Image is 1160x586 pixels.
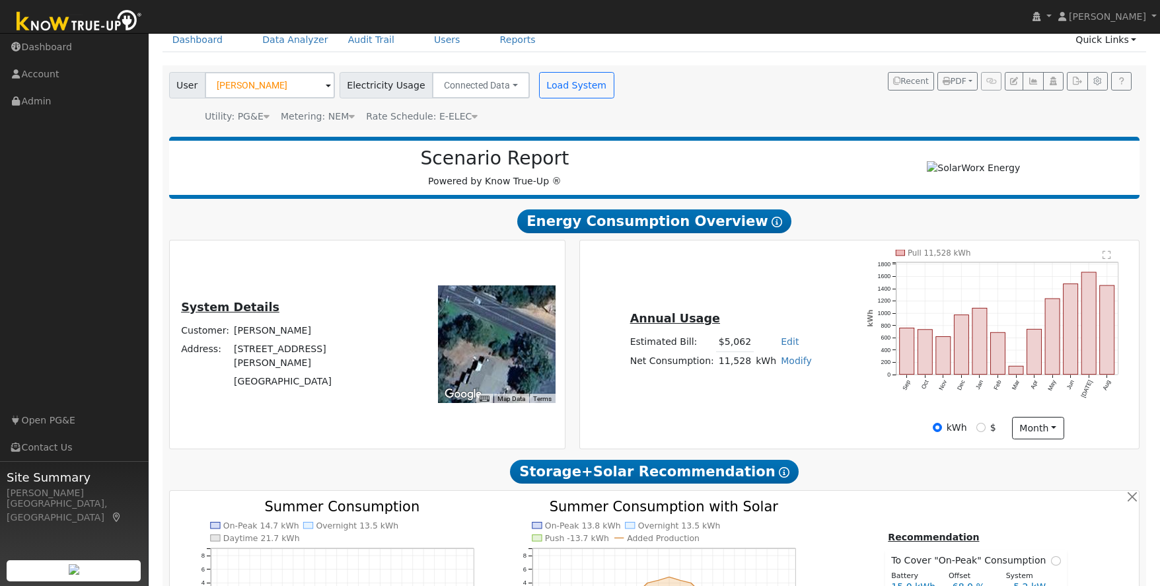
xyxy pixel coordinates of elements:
[338,28,404,52] a: Audit Trail
[1067,72,1087,91] button: Export Interval Data
[1005,72,1023,91] button: Edit User
[316,521,398,531] text: Overnight 13.5 kWh
[1069,11,1146,22] span: [PERSON_NAME]
[223,521,299,531] text: On-Peak 14.7 kWh
[201,552,205,559] text: 8
[772,217,782,227] i: Show Help
[901,379,912,392] text: Sep
[630,312,720,325] u: Annual Usage
[888,72,934,91] button: Recent
[920,379,929,390] text: Oct
[888,532,979,542] u: Recommendation
[182,147,807,170] h2: Scenario Report
[668,575,671,578] circle: onclick=""
[1111,72,1132,91] a: Help Link
[181,301,279,314] u: System Details
[754,351,779,371] td: kWh
[881,359,890,366] text: 200
[432,72,530,98] button: Connected Data
[891,554,1051,568] span: To Cover "On-Peak" Consumption
[881,322,890,329] text: 800
[937,379,948,391] text: Nov
[908,248,971,258] text: Pull 11,528 kWh
[545,521,621,531] text: On-Peak 13.8 kWh
[1102,379,1112,392] text: Aug
[992,379,1003,391] text: Feb
[176,147,815,188] div: Powered by Know True-Up ®
[716,351,753,371] td: 11,528
[264,498,419,515] text: Summer Consumption
[1043,72,1064,91] button: Login As
[69,564,79,575] img: retrieve
[1029,379,1039,390] text: Apr
[163,28,233,52] a: Dashboard
[781,355,812,366] a: Modify
[523,566,526,573] text: 6
[881,334,890,341] text: 600
[490,28,546,52] a: Reports
[918,330,932,375] rect: onclick=""
[366,111,478,122] span: Alias: HE1
[232,373,393,391] td: [GEOGRAPHIC_DATA]
[1080,379,1094,398] text: [DATE]
[646,581,649,584] circle: onclick=""
[690,581,692,584] circle: onclick=""
[716,332,753,351] td: $5,062
[205,72,335,98] input: Select a User
[927,161,1020,175] img: SolarWorx Energy
[954,315,968,375] rect: onclick=""
[990,421,996,435] label: $
[545,533,609,543] text: Push -13.7 kWh
[943,77,966,86] span: PDF
[956,379,966,391] text: Dec
[533,395,552,402] a: Terms (opens in new tab)
[1087,72,1108,91] button: Settings
[1081,272,1096,375] rect: onclick=""
[179,321,232,340] td: Customer:
[424,28,470,52] a: Users
[899,328,914,375] rect: onclick=""
[281,110,355,124] div: Metering: NEM
[887,371,890,378] text: 0
[111,512,123,523] a: Map
[628,351,716,371] td: Net Consumption:
[941,571,999,582] div: Offset
[523,579,526,586] text: 4
[523,552,526,559] text: 8
[936,337,951,375] rect: onclick=""
[885,571,942,582] div: Battery
[781,336,799,347] a: Edit
[517,209,791,233] span: Energy Consumption Overview
[201,579,205,586] text: 4
[201,566,205,573] text: 6
[972,309,987,375] rect: onclick=""
[976,423,986,432] input: $
[947,421,967,435] label: kWh
[441,386,485,403] a: Open this area in Google Maps (opens a new window)
[539,72,614,98] button: Load System
[877,261,890,268] text: 1800
[866,310,875,327] text: kWh
[1064,284,1078,375] rect: onclick=""
[679,579,682,581] circle: onclick=""
[169,72,205,98] span: User
[441,386,485,403] img: Google
[252,28,338,52] a: Data Analyzer
[627,533,700,543] text: Added Production
[990,332,1005,375] rect: onclick=""
[480,394,489,404] button: Keyboard shortcuts
[7,497,141,525] div: [GEOGRAPHIC_DATA], [GEOGRAPHIC_DATA]
[340,72,433,98] span: Electricity Usage
[877,298,890,305] text: 1200
[1009,367,1023,375] rect: onclick=""
[1066,379,1075,390] text: Jun
[1103,250,1111,260] text: 
[1046,379,1057,392] text: May
[1012,417,1064,439] button: month
[1100,285,1114,375] rect: onclick=""
[638,521,721,531] text: Overnight 13.5 kWh
[205,110,270,124] div: Utility: PG&E
[933,423,942,432] input: kWh
[10,7,149,37] img: Know True-Up
[232,340,393,372] td: [STREET_ADDRESS][PERSON_NAME]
